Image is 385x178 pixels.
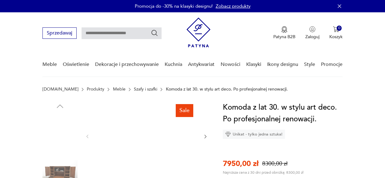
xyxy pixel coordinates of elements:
[273,26,295,40] button: Patyna B2B
[42,31,77,36] a: Sprzedawaj
[309,26,315,32] img: Ikonka użytkownika
[135,3,213,9] p: Promocja do -30% na klasyki designu!
[42,114,78,149] img: Zdjęcie produktu Komoda z lat 30. w stylu art deco. Po profesjonalnej renowacji.
[87,87,104,92] a: Produkty
[321,53,343,76] a: Promocje
[134,87,157,92] a: Szafy i szafki
[42,87,78,92] a: [DOMAIN_NAME]
[223,102,343,125] h1: Komoda z lat 30. w stylu art deco. Po profesjonalnej renowacji.
[42,53,57,76] a: Meble
[188,53,215,76] a: Antykwariat
[63,53,89,76] a: Oświetlenie
[166,87,288,92] p: Komoda z lat 30. w stylu art deco. Po profesjonalnej renowacji.
[96,102,197,170] img: Zdjęcie produktu Komoda z lat 30. w stylu art deco. Po profesjonalnej renowacji.
[223,130,285,139] div: Unikat - tylko jedna sztuka!
[333,26,339,32] img: Ikona koszyka
[246,53,261,76] a: Klasyki
[95,53,159,76] a: Dekoracje i przechowywanie
[305,26,319,40] button: Zaloguj
[176,104,193,117] div: Sale
[223,159,259,169] p: 7950,00 zł
[273,34,295,40] p: Patyna B2B
[262,160,287,168] p: 8300,00 zł
[329,26,343,40] button: 0Koszyk
[151,29,158,37] button: Szukaj
[216,3,251,9] a: Zobacz produkty
[329,34,343,40] p: Koszyk
[186,18,211,47] img: Patyna - sklep z meblami i dekoracjami vintage
[42,27,77,39] button: Sprzedawaj
[305,34,319,40] p: Zaloguj
[221,53,240,76] a: Nowości
[223,170,303,175] p: Najniższa cena z 30 dni przed obniżką: 8300,00 zł
[281,26,287,33] img: Ikona medalu
[165,53,182,76] a: Kuchnia
[304,53,315,76] a: Style
[267,53,298,76] a: Ikony designu
[113,87,126,92] a: Meble
[273,26,295,40] a: Ikona medaluPatyna B2B
[337,26,342,31] div: 0
[225,131,231,137] img: Ikona diamentu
